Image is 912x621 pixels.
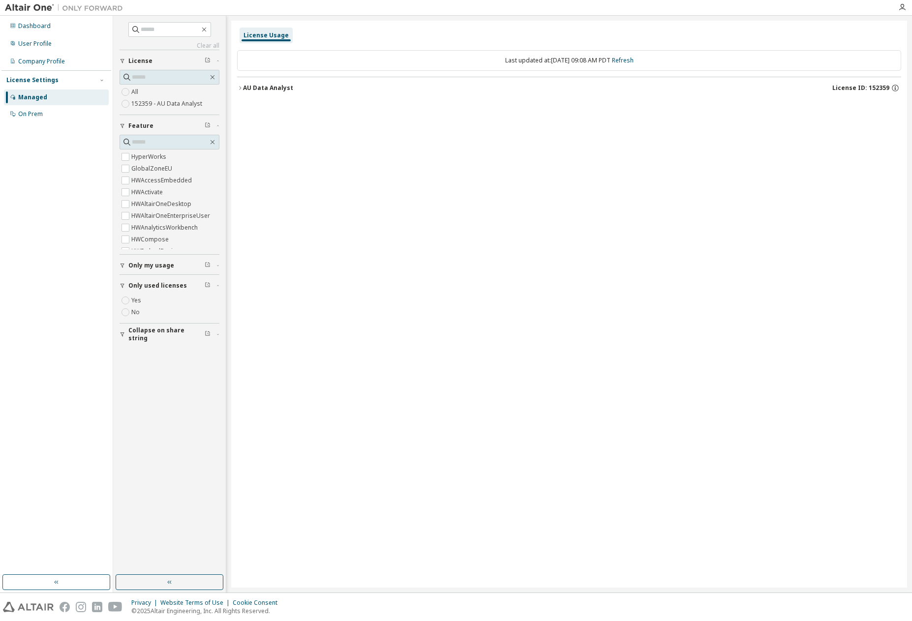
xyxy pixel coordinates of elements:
[128,262,174,269] span: Only my usage
[131,306,142,318] label: No
[131,599,160,607] div: Privacy
[131,210,212,222] label: HWAltairOneEnterpriseUser
[18,110,43,118] div: On Prem
[120,42,219,50] a: Clear all
[205,330,211,338] span: Clear filter
[128,57,152,65] span: License
[205,122,211,130] span: Clear filter
[243,84,293,92] div: AU Data Analyst
[131,151,168,163] label: HyperWorks
[131,234,171,245] label: HWCompose
[5,3,128,13] img: Altair One
[76,602,86,612] img: instagram.svg
[120,275,219,296] button: Only used licenses
[205,282,211,290] span: Clear filter
[120,255,219,276] button: Only my usage
[131,175,194,186] label: HWAccessEmbedded
[18,22,51,30] div: Dashboard
[131,295,143,306] label: Yes
[612,56,634,64] a: Refresh
[128,122,153,130] span: Feature
[233,599,283,607] div: Cookie Consent
[128,282,187,290] span: Only used licenses
[131,86,140,98] label: All
[18,40,52,48] div: User Profile
[131,607,283,615] p: © 2025 Altair Engineering, Inc. All Rights Reserved.
[120,115,219,137] button: Feature
[131,163,174,175] label: GlobalZoneEU
[120,324,219,345] button: Collapse on share string
[3,602,54,612] img: altair_logo.svg
[832,84,889,92] span: License ID: 152359
[6,76,59,84] div: License Settings
[131,98,204,110] label: 152359 - AU Data Analyst
[131,186,165,198] label: HWActivate
[237,77,901,99] button: AU Data AnalystLicense ID: 152359
[131,222,200,234] label: HWAnalyticsWorkbench
[108,602,122,612] img: youtube.svg
[205,57,211,65] span: Clear filter
[92,602,102,612] img: linkedin.svg
[128,326,205,342] span: Collapse on share string
[18,93,47,101] div: Managed
[237,50,901,71] div: Last updated at: [DATE] 09:08 AM PDT
[160,599,233,607] div: Website Terms of Use
[131,198,193,210] label: HWAltairOneDesktop
[205,262,211,269] span: Clear filter
[60,602,70,612] img: facebook.svg
[243,31,289,39] div: License Usage
[131,245,178,257] label: HWEmbedBasic
[18,58,65,65] div: Company Profile
[120,50,219,72] button: License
